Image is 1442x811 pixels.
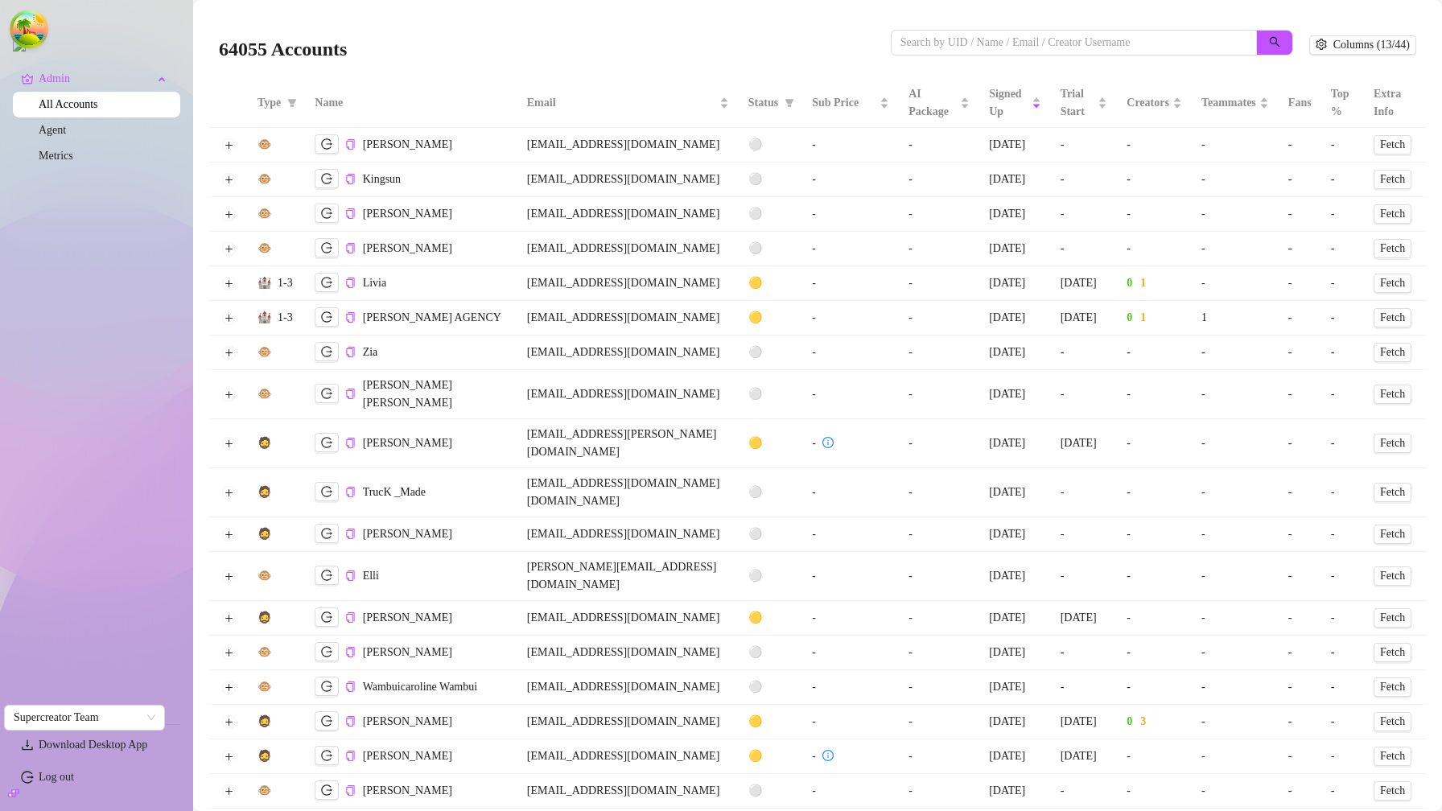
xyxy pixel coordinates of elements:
span: 🟡 [748,277,762,289]
span: 0 [1127,311,1132,323]
button: Expand row [222,681,235,694]
td: - [1117,128,1192,163]
td: - [1117,232,1192,266]
span: logout [321,208,332,219]
button: Expand row [222,750,235,763]
span: logout [321,681,332,692]
button: Fetch [1374,643,1411,662]
button: Copy Account UID [345,173,356,185]
div: 1-3 [278,274,293,292]
span: logout [321,611,332,623]
button: Expand row [222,388,235,401]
button: Fetch [1374,608,1411,628]
span: Zia [363,346,378,358]
td: [EMAIL_ADDRESS][DOMAIN_NAME] [517,232,739,266]
button: Copy Account UID [345,486,356,498]
span: 🟡 [748,437,762,449]
div: 🐵 [257,136,271,154]
div: 🐵 [257,782,271,800]
span: filter [781,91,797,115]
div: 🧔 [257,484,271,501]
button: logout [315,238,339,257]
button: Expand row [222,138,235,151]
span: copy [345,487,356,497]
span: Admin [39,66,153,92]
td: - [899,301,979,336]
button: Fetch [1374,343,1411,362]
button: logout [315,273,339,292]
span: 1 [1201,311,1207,323]
td: [DATE] [979,163,1050,197]
span: 1 [1140,277,1146,289]
button: logout [315,384,339,403]
td: - [1117,336,1192,370]
span: - [1201,437,1205,449]
span: logout [321,277,332,288]
button: logout [315,566,339,585]
button: Expand row [222,277,235,290]
td: - [802,266,899,301]
td: - [802,301,899,336]
td: [DATE] [979,468,1050,517]
button: Copy Account UID [345,715,356,727]
button: Fetch [1374,483,1411,502]
td: [DATE] [979,419,1050,468]
td: - [1279,370,1321,419]
button: Expand row [222,528,235,541]
span: - [1201,486,1205,498]
span: copy [345,529,356,539]
span: Sub Price [812,94,876,112]
button: Expand row [222,437,235,450]
div: 🧔 [257,747,271,765]
td: - [1117,370,1192,419]
td: - [1279,336,1321,370]
span: AI Package [908,85,957,121]
span: crown [21,72,34,85]
th: Email [517,79,739,128]
span: [PERSON_NAME] [363,138,452,150]
button: Copy Account UID [345,750,356,762]
span: logout [321,715,332,727]
button: Expand row [222,208,235,220]
span: ⚪ [748,208,762,220]
span: copy [345,681,356,692]
button: Copy Account UID [345,611,356,624]
a: Log out [39,771,74,783]
button: Fetch [1374,385,1411,404]
button: Copy Account UID [345,646,356,658]
span: Fetch [1380,681,1405,694]
span: setting [1316,39,1327,50]
span: - [1201,242,1205,254]
button: Open Tanstack query devtools [13,13,45,45]
button: Fetch [1374,204,1411,224]
td: - [1279,301,1321,336]
button: Fetch [1374,434,1411,453]
span: TrucK _Made [363,486,426,498]
button: Fetch [1374,308,1411,327]
td: - [802,163,899,197]
td: - [802,197,899,232]
td: - [1279,468,1321,517]
td: - [1279,197,1321,232]
th: AI Package [899,79,979,128]
span: copy [345,243,356,253]
td: - [1321,336,1364,370]
td: - [1321,468,1364,517]
td: - [899,232,979,266]
span: - [1201,138,1205,150]
td: [EMAIL_ADDRESS][DOMAIN_NAME] [517,266,739,301]
td: - [1279,128,1321,163]
span: - [1201,277,1205,289]
td: [DATE] [1051,301,1118,336]
span: Email [527,94,716,112]
button: Copy Account UID [345,437,356,449]
td: - [1321,266,1364,301]
span: Fetch [1380,311,1405,324]
button: Copy Account UID [345,681,356,693]
span: copy [345,347,356,357]
button: Fetch [1374,677,1411,697]
span: 1 [1140,311,1146,323]
span: [PERSON_NAME] [363,208,452,220]
th: Name [305,79,517,128]
span: Fetch [1380,486,1405,499]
